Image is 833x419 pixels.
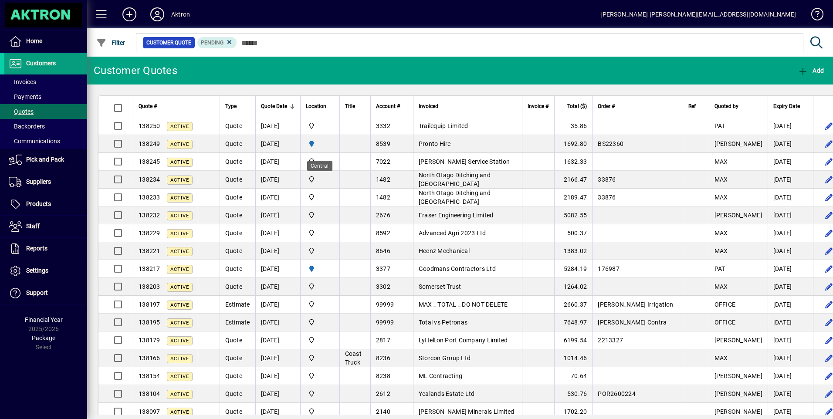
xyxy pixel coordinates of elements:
span: Title [345,101,355,111]
div: Quoted by [714,101,762,111]
span: Suppliers [26,178,51,185]
a: Communications [4,134,87,149]
td: [DATE] [768,331,813,349]
span: Coast Truck [345,350,362,366]
span: [PERSON_NAME] Minerals Limited [419,408,515,415]
td: 5082.55 [554,206,592,224]
span: 1482 [376,194,390,201]
a: Products [4,193,87,215]
span: 138166 [139,355,160,362]
span: 138249 [139,140,160,147]
span: [PERSON_NAME] [714,337,762,344]
span: 33876 [598,176,616,183]
div: Quote Date [261,101,295,111]
span: Account # [376,101,400,111]
span: 8592 [376,230,390,237]
td: [DATE] [255,117,300,135]
td: [DATE] [255,367,300,385]
span: Quote [225,355,242,362]
span: Active [170,392,189,397]
span: 99999 [376,319,394,326]
span: [PERSON_NAME] Contra [598,319,667,326]
span: Quote Date [261,101,287,111]
span: Active [170,284,189,290]
div: Account # [376,101,408,111]
span: MAX [714,230,728,237]
mat-chip: Pending Status: Pending [197,37,237,48]
td: [DATE] [255,242,300,260]
span: Central [306,389,334,399]
span: HAMILTON [306,139,334,149]
span: Active [170,249,189,254]
td: [DATE] [255,314,300,331]
a: Staff [4,216,87,237]
span: North Otago Ditching and [GEOGRAPHIC_DATA] [419,189,491,205]
span: 8539 [376,140,390,147]
td: 70.64 [554,367,592,385]
td: [DATE] [768,224,813,242]
td: [DATE] [768,171,813,189]
span: 138217 [139,265,160,272]
span: Reports [26,245,47,252]
td: [DATE] [768,278,813,296]
span: Quote [225,372,242,379]
span: Package [32,335,55,341]
span: 2676 [376,212,390,219]
span: Central [306,157,334,166]
span: Quote [225,283,242,290]
td: [DATE] [768,385,813,403]
div: [PERSON_NAME] [PERSON_NAME][EMAIL_ADDRESS][DOMAIN_NAME] [600,7,796,21]
td: [DATE] [768,296,813,314]
span: PAT [714,265,725,272]
button: Add [796,63,826,78]
span: 7022 [376,158,390,165]
td: [DATE] [768,242,813,260]
span: North Otago Ditching and [GEOGRAPHIC_DATA] [419,172,491,187]
span: BS22360 [598,140,623,147]
td: [DATE] [255,171,300,189]
span: 8646 [376,247,390,254]
div: Title [345,101,365,111]
span: MAX [714,158,728,165]
td: [DATE] [768,153,813,171]
span: Quote [225,176,242,183]
span: Quoted by [714,101,738,111]
span: Lyttelton Port Company Limited [419,337,508,344]
span: 138221 [139,247,160,254]
span: Central [306,335,334,345]
td: [DATE] [255,224,300,242]
td: [DATE] [255,135,300,153]
td: 1383.02 [554,242,592,260]
td: 1264.02 [554,278,592,296]
span: Settings [26,267,48,274]
span: Central [306,228,334,238]
span: 1482 [376,176,390,183]
span: Active [170,338,189,344]
span: 3332 [376,122,390,129]
td: 500.37 [554,224,592,242]
span: Active [170,142,189,147]
span: Central [306,246,334,256]
span: Goodmans Contractors Ltd [419,265,496,272]
span: Quotes [9,108,34,115]
span: Pending [201,40,223,46]
span: ML Contracting [419,372,463,379]
button: Filter [94,35,128,51]
span: 138203 [139,283,160,290]
span: Payments [9,93,41,100]
span: [PERSON_NAME] [714,390,762,397]
span: [PERSON_NAME] Irrigation [598,301,673,308]
span: Somerset Trust [419,283,461,290]
span: MAX [714,283,728,290]
td: [DATE] [255,189,300,206]
span: Active [170,177,189,183]
span: Total vs Petronas [419,319,467,326]
td: 1632.33 [554,153,592,171]
span: Quote [225,140,242,147]
td: [DATE] [255,206,300,224]
td: [DATE] [768,135,813,153]
span: 2817 [376,337,390,344]
span: Central [306,282,334,291]
a: Payments [4,89,87,104]
span: Total ($) [567,101,587,111]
